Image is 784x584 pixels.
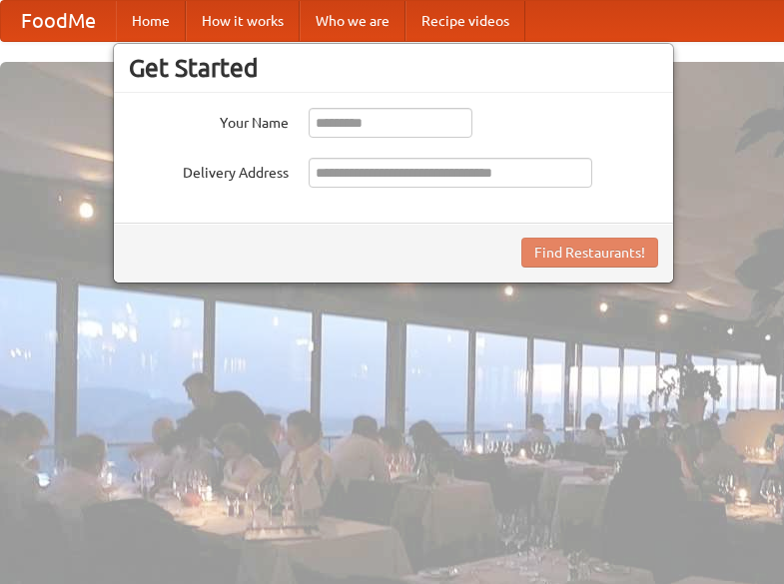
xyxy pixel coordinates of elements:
[129,158,289,183] label: Delivery Address
[186,1,300,41] a: How it works
[116,1,186,41] a: Home
[129,108,289,133] label: Your Name
[405,1,525,41] a: Recipe videos
[1,1,116,41] a: FoodMe
[129,53,658,83] h3: Get Started
[521,238,658,268] button: Find Restaurants!
[300,1,405,41] a: Who we are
